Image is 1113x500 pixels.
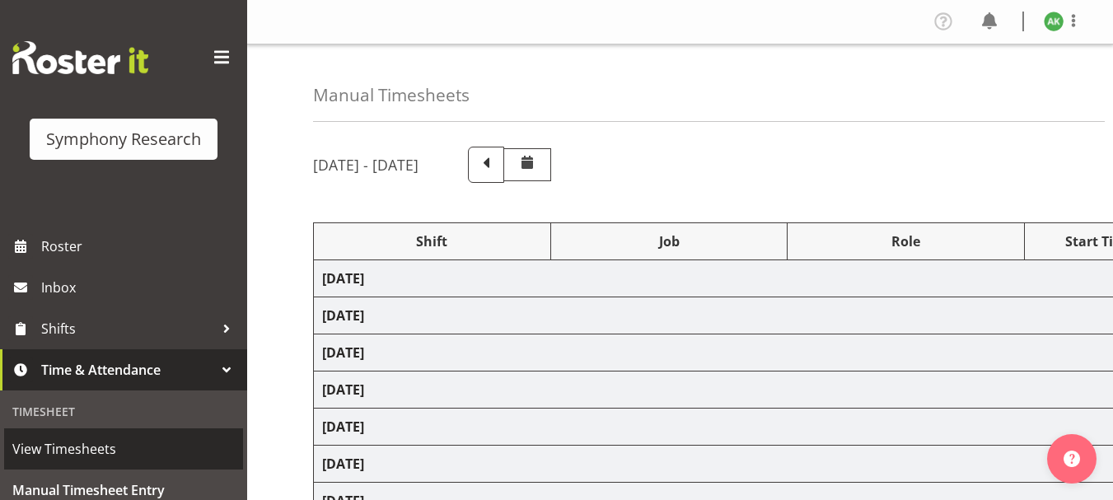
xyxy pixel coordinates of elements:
div: Role [796,231,1016,251]
h5: [DATE] - [DATE] [313,156,419,174]
div: Shift [322,231,542,251]
img: Rosterit website logo [12,41,148,74]
div: Job [559,231,779,251]
span: Shifts [41,316,214,341]
div: Symphony Research [46,127,201,152]
span: View Timesheets [12,437,235,461]
a: View Timesheets [4,428,243,470]
img: amit-kumar11606.jpg [1044,12,1064,31]
h4: Manual Timesheets [313,86,470,105]
img: help-xxl-2.png [1064,451,1080,467]
div: Timesheet [4,395,243,428]
span: Roster [41,234,239,259]
span: Inbox [41,275,239,300]
span: Time & Attendance [41,357,214,382]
